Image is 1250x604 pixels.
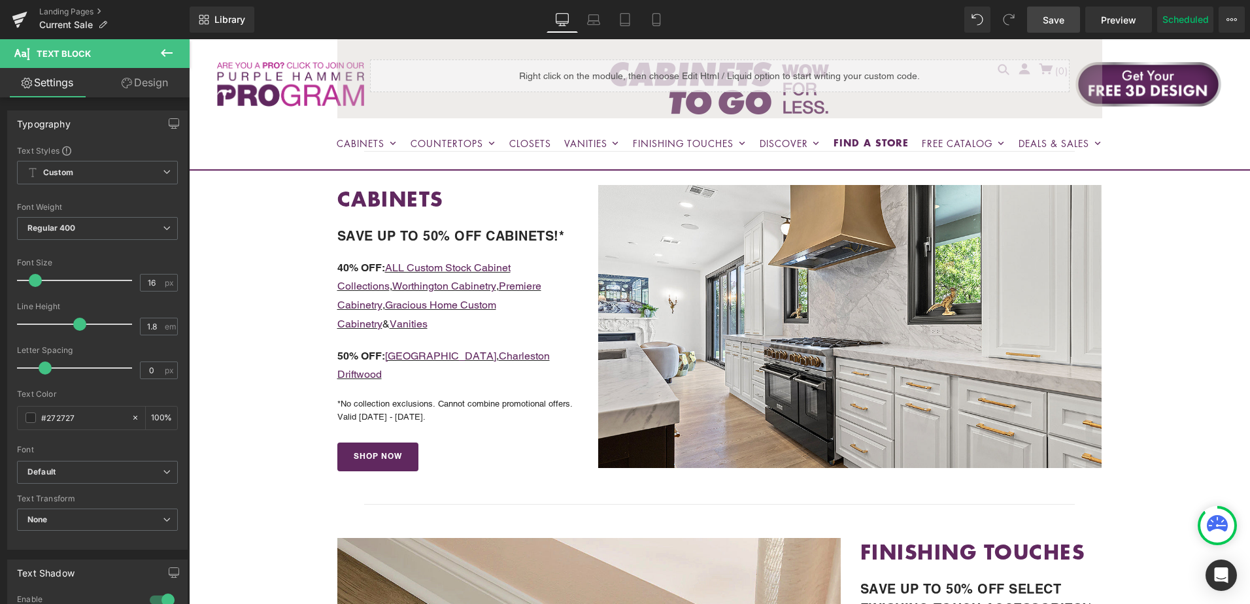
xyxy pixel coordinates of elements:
span: em [165,322,176,331]
a: Design [97,68,192,97]
a: Mobile [641,7,672,33]
a: Worthington Cabinetry [203,241,307,253]
span: px [165,366,176,375]
img: Flash Sale! Up To 50% Off Cabinets! [409,146,913,429]
div: Font Weight [17,203,178,212]
p: *No collection exclusions. Cannot combine promotional offers. Valid [DATE] - [DATE]. [148,358,390,384]
span: Text Block [37,48,91,59]
div: Text Shadow [17,560,75,579]
a: Desktop [547,7,578,33]
u: , [201,241,307,253]
a: [GEOGRAPHIC_DATA] [196,310,307,323]
b: Custom [43,167,73,178]
div: % [146,407,177,429]
a: Preview [1085,7,1152,33]
button: Undo [964,7,990,33]
a: Landing Pages [39,7,190,17]
div: Typography [17,111,71,129]
a: ALL Custom Stock Cabinet Collections [148,222,322,254]
b: SAVE UP TO 50% OFF SELECT FINISHING TOUCH ACCESSORIES!* [671,542,904,577]
span: Preview [1101,13,1136,27]
button: Redo [996,7,1022,33]
b: FINISHING TOUCHES [671,498,896,527]
a: SHOP NOW [148,403,229,432]
a: Vanities [201,278,239,291]
div: Text Transform [17,494,178,503]
a: Charleston Driftwood [148,310,361,342]
b: SAVE UP TO 50% OFF CABINETS!* [148,189,376,205]
span: 50% OFF: [148,310,196,323]
span: px [165,278,176,287]
a: Tablet [609,7,641,33]
input: Color [41,411,125,425]
div: Text Color [17,390,178,399]
span: Save [1043,13,1064,27]
button: Scheduled [1157,7,1213,33]
button: More [1219,7,1245,33]
span: SHOP NOW [165,413,213,422]
div: Line Height [17,302,178,311]
b: None [27,514,48,524]
div: Font [17,445,178,454]
a: New Library [190,7,254,33]
strong: CABINETS [148,145,254,174]
a: Gracious Home Custom Cabinetry [148,260,307,291]
i: Default [27,467,56,478]
span: 40% OFF: [148,222,196,235]
span: Current Sale [39,20,93,30]
div: Open Intercom Messenger [1206,560,1237,591]
div: Text Styles [17,145,178,156]
div: Font Size [17,258,178,267]
b: Regular 400 [27,223,76,233]
span: , [148,310,361,342]
span: , , & [148,222,352,291]
span: Library [214,14,245,25]
div: Letter Spacing [17,346,178,355]
a: Premiere Cabinetry [148,241,352,272]
a: Laptop [578,7,609,33]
